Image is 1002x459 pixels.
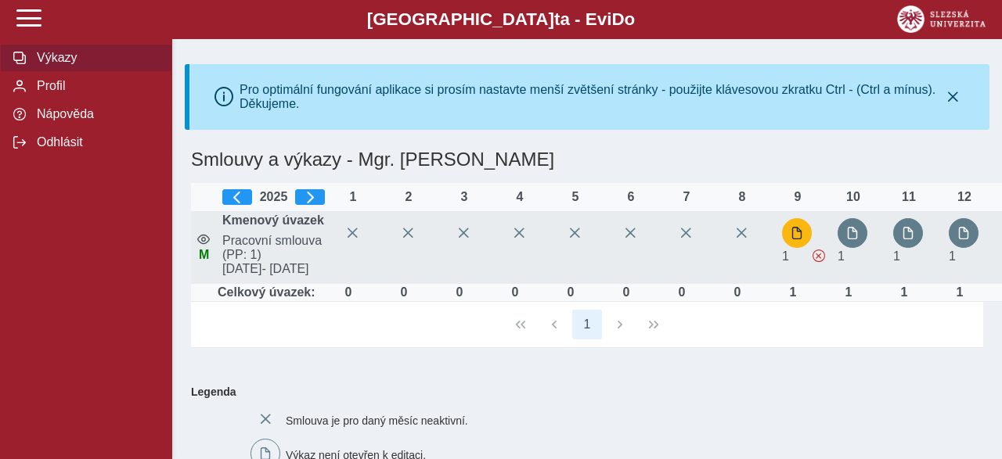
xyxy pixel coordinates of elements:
b: [GEOGRAPHIC_DATA] a - Evi [47,9,955,30]
span: Odhlásit [32,135,159,149]
div: Úvazek : [666,285,697,299]
span: Smlouva je pro daný měsíc neaktivní. [286,414,468,427]
div: Úvazek : 8 h / den. 40 h / týden. [944,285,975,299]
div: 11 [893,190,925,204]
i: Smlouva je aktivní [197,233,210,246]
span: Údaje souhlasí s údaji v Magionu [199,248,209,261]
span: Úvazek : 8 h / den. 40 h / týden. [949,249,956,263]
span: D [611,9,624,29]
div: 12 [949,190,980,204]
span: Výkaz obsahuje závažné chyby. [813,249,825,262]
span: Úvazek : 8 h / den. 40 h / týden. [893,249,900,263]
span: Úvazek : 8 h / den. 40 h / týden. [782,249,789,263]
div: 3 [449,190,480,204]
div: Úvazek : [555,285,586,299]
div: 2 [393,190,424,204]
div: 10 [838,190,869,204]
span: [DATE] [216,262,331,276]
span: Profil [32,79,159,93]
div: Úvazek : 8 h / den. 40 h / týden. [888,285,920,299]
div: 8 [726,190,758,204]
span: Pracovní smlouva (PP: 1) [216,234,331,262]
span: t [554,9,560,29]
span: Úvazek : 8 h / den. 40 h / týden. [838,249,845,263]
div: Pro optimální fungování aplikace si prosím nastavte menší zvětšení stránky - použijte klávesovou ... [240,83,941,111]
div: Úvazek : 8 h / den. 40 h / týden. [777,285,809,299]
div: 6 [615,190,647,204]
td: Celkový úvazek: [216,284,331,302]
span: - [DATE] [261,262,308,275]
div: Úvazek : [333,285,364,299]
div: Úvazek : [388,285,420,299]
b: Kmenový úvazek [222,213,324,227]
span: Výkazy [32,51,159,65]
div: Úvazek : [499,285,531,299]
div: Úvazek : 8 h / den. 40 h / týden. [833,285,864,299]
img: logo_web_su.png [897,5,986,33]
div: 4 [504,190,535,204]
button: 1 [572,310,602,339]
b: Legenda [185,379,977,404]
div: 5 [560,190,591,204]
div: 7 [671,190,702,204]
div: 9 [782,190,813,204]
div: Úvazek : [444,285,475,299]
span: Nápověda [32,107,159,121]
div: Úvazek : [722,285,753,299]
div: 2025 [222,189,325,205]
div: 1 [337,190,369,204]
div: Úvazek : [611,285,642,299]
span: o [625,9,636,29]
h1: Smlouvy a výkazy - Mgr. [PERSON_NAME] [185,142,856,177]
